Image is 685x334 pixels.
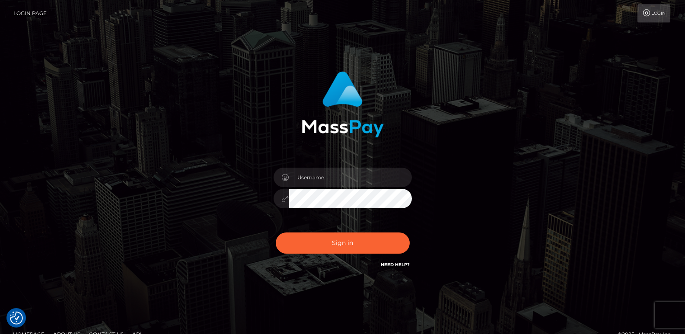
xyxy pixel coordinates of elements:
img: Revisit consent button [10,312,23,324]
a: Need Help? [381,262,410,267]
button: Consent Preferences [10,312,23,324]
a: Login Page [13,4,47,22]
a: Login [637,4,670,22]
input: Username... [289,168,412,187]
button: Sign in [276,232,410,254]
img: MassPay Login [302,71,384,137]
